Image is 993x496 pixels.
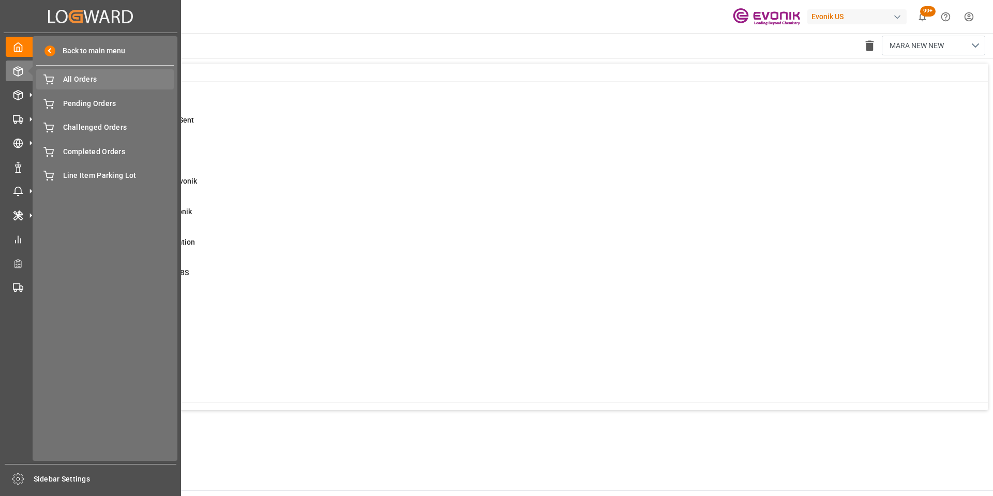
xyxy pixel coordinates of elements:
a: 1Pending Bkg Request sent to ABSShipment [53,267,975,289]
a: My Reports [6,229,175,249]
a: Line Item Parking Lot [36,166,174,186]
span: All Orders [63,74,174,85]
a: 1TU : Pre-Leg Shipment # ErrorTransport Unit [53,359,975,381]
span: Back to main menu [55,46,125,56]
a: 34ETD>3 Days Past,No Cost Msg SentShipment [53,115,975,137]
a: 20ETA > 10 Days , No ATA EnteredShipment [53,84,975,106]
a: Completed Orders [36,141,174,161]
a: Transport Planning [6,277,175,297]
a: Challenged Orders [36,117,174,138]
span: Pending Orders [63,98,174,109]
a: Pending Orders [36,93,174,113]
a: 0Error Sales Order Update to EvonikShipment [53,206,975,228]
a: Transport Planner [6,253,175,273]
a: 0Error on Initial Sales Order to EvonikShipment [53,176,975,198]
span: Completed Orders [63,146,174,157]
a: All Orders [36,69,174,89]
a: 55TU: PGI Missing - Cut < 3 DaysTransport Unit [53,328,975,350]
a: Non Conformance [6,157,175,177]
img: Evonik-brand-mark-Deep-Purple-RGB.jpeg_1700498283.jpeg [733,8,800,26]
a: 11ETD < 3 Days,No Del # Rec'dShipment [53,145,975,167]
span: Challenged Orders [63,122,174,133]
a: 24ABS: Missing Booking ConfirmationShipment [53,237,975,259]
a: 2Main-Leg Shipment # ErrorShipment [53,298,975,320]
span: Sidebar Settings [34,474,177,485]
a: My Cockpit [6,37,175,57]
span: Line Item Parking Lot [63,170,174,181]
